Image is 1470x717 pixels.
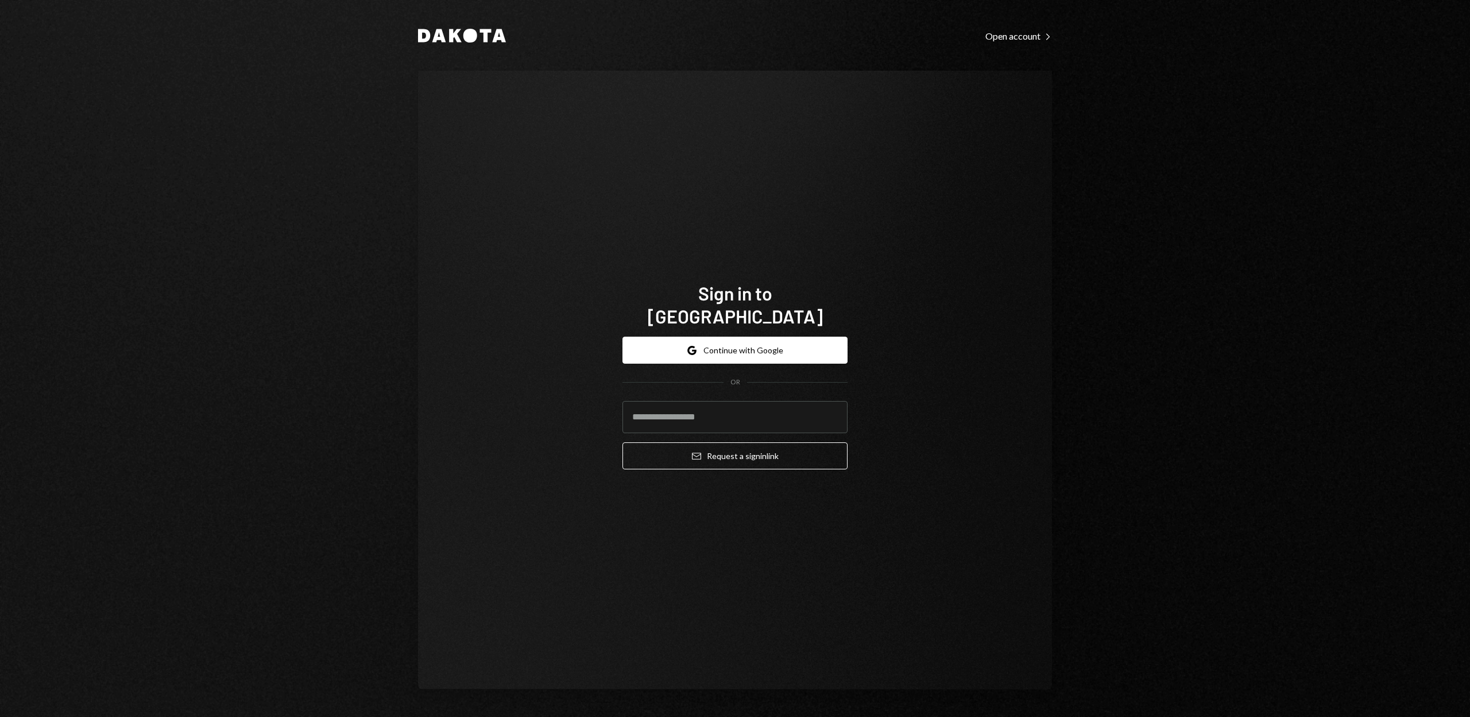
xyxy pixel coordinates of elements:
[622,337,848,364] button: Continue with Google
[985,30,1052,42] div: Open account
[622,442,848,469] button: Request a signinlink
[622,282,848,327] h1: Sign in to [GEOGRAPHIC_DATA]
[730,377,740,387] div: OR
[985,29,1052,42] a: Open account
